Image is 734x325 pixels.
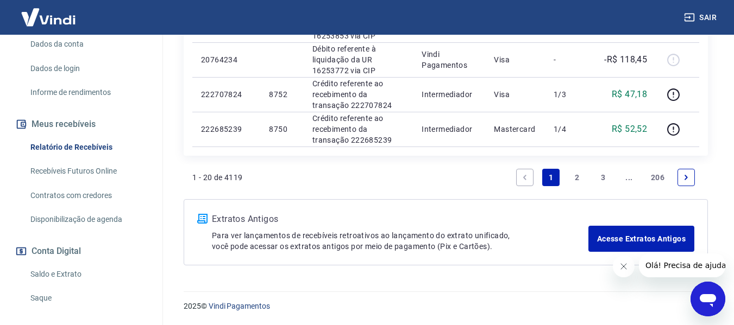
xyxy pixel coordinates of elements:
[554,124,586,135] p: 1/4
[612,88,647,101] p: R$ 47,18
[312,43,404,76] p: Débito referente à liquidação da UR 16253772 via CIP
[516,169,534,186] a: Previous page
[691,282,725,316] iframe: Botão para abrir a janela de mensagens
[26,263,149,285] a: Saldo e Extrato
[588,226,694,252] a: Acesse Extratos Antigos
[13,112,149,136] button: Meus recebíveis
[422,124,476,135] p: Intermediador
[682,8,721,28] button: Sair
[542,169,560,186] a: Page 1 is your current page
[422,49,476,71] p: Vindi Pagamentos
[613,256,635,277] iframe: Fechar mensagem
[26,208,149,231] a: Disponibilização de agenda
[7,8,91,16] span: Olá! Precisa de ajuda?
[26,136,149,158] a: Relatório de Recebíveis
[312,78,404,111] p: Crédito referente ao recebimento da transação 222707824
[677,169,695,186] a: Next page
[312,113,404,145] p: Crédito referente ao recebimento da transação 222685239
[554,54,586,65] p: -
[26,287,149,309] a: Saque
[201,124,252,135] p: 222685239
[26,58,149,80] a: Dados de login
[612,123,647,136] p: R$ 52,52
[269,89,294,100] p: 8752
[209,302,270,310] a: Vindi Pagamentos
[212,213,588,226] p: Extratos Antigos
[604,53,647,66] p: -R$ 118,45
[494,54,536,65] p: Visa
[620,169,638,186] a: Jump forward
[494,89,536,100] p: Visa
[26,33,149,55] a: Dados da conta
[422,89,476,100] p: Intermediador
[184,301,708,312] p: 2025 ©
[201,54,252,65] p: 20764234
[13,239,149,263] button: Conta Digital
[639,253,725,277] iframe: Mensagem da empresa
[568,169,586,186] a: Page 2
[269,124,294,135] p: 8750
[26,81,149,104] a: Informe de rendimentos
[192,172,243,183] p: 1 - 20 de 4119
[647,169,669,186] a: Page 206
[594,169,612,186] a: Page 3
[512,164,699,190] ul: Pagination
[197,214,208,224] img: ícone
[494,124,536,135] p: Mastercard
[201,89,252,100] p: 222707824
[26,160,149,182] a: Recebíveis Futuros Online
[13,1,84,34] img: Vindi
[554,89,586,100] p: 1/3
[26,184,149,207] a: Contratos com credores
[212,230,588,252] p: Para ver lançamentos de recebíveis retroativos ao lançamento do extrato unificado, você pode aces...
